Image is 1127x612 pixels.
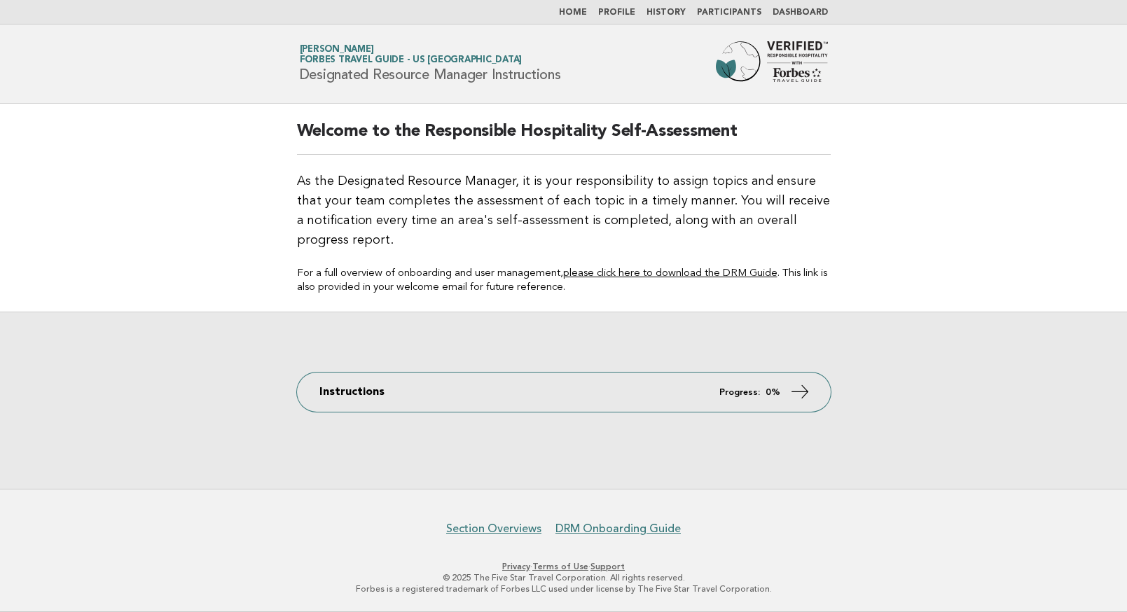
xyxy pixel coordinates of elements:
a: [PERSON_NAME]Forbes Travel Guide - US [GEOGRAPHIC_DATA] [300,45,523,64]
h2: Welcome to the Responsible Hospitality Self-Assessment [297,120,831,155]
span: Forbes Travel Guide - US [GEOGRAPHIC_DATA] [300,56,523,65]
strong: 0% [766,388,780,397]
a: Dashboard [773,8,828,17]
p: As the Designated Resource Manager, it is your responsibility to assign topics and ensure that yo... [297,172,831,250]
a: please click here to download the DRM Guide [563,268,777,279]
a: Privacy [502,562,530,571]
a: History [647,8,686,17]
p: For a full overview of onboarding and user management, . This link is also provided in your welco... [297,267,831,295]
a: Home [559,8,587,17]
a: DRM Onboarding Guide [555,522,681,536]
em: Progress: [719,388,760,397]
a: Instructions Progress: 0% [297,373,831,412]
img: Forbes Travel Guide [716,41,828,86]
p: · · [135,561,993,572]
a: Participants [697,8,761,17]
a: Section Overviews [446,522,541,536]
a: Support [590,562,625,571]
h1: Designated Resource Manager Instructions [300,46,561,82]
a: Terms of Use [532,562,588,571]
a: Profile [598,8,635,17]
p: Forbes is a registered trademark of Forbes LLC used under license by The Five Star Travel Corpora... [135,583,993,594]
p: © 2025 The Five Star Travel Corporation. All rights reserved. [135,572,993,583]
